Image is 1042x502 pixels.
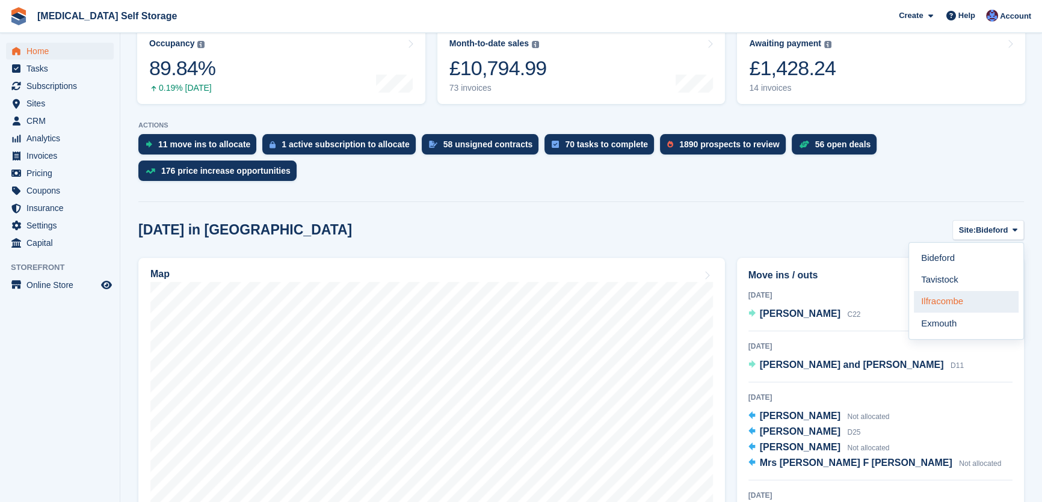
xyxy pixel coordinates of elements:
span: Mrs [PERSON_NAME] F [PERSON_NAME] [760,458,952,468]
a: menu [6,217,114,234]
a: 56 open deals [792,134,883,161]
div: [DATE] [748,341,1013,352]
span: Pricing [26,165,99,182]
img: contract_signature_icon-13c848040528278c33f63329250d36e43548de30e8caae1d1a13099fd9432cc5.svg [429,141,437,148]
a: Tavistock [914,269,1019,291]
div: 1 active subscription to allocate [282,139,409,149]
img: task-75834270c22a3079a89374b754ae025e5fb1db73e45f91037f5363f120a921f8.svg [552,141,559,148]
a: 176 price increase opportunities [138,161,303,187]
a: menu [6,147,114,164]
span: Tasks [26,60,99,77]
a: menu [6,60,114,77]
span: [PERSON_NAME] [760,411,840,421]
a: menu [6,182,114,199]
span: Analytics [26,130,99,147]
img: prospect-51fa495bee0391a8d652442698ab0144808aea92771e9ea1ae160a38d050c398.svg [667,141,673,148]
a: Awaiting payment £1,428.24 14 invoices [737,28,1025,104]
a: [PERSON_NAME] Not allocated [748,440,890,456]
div: 11 move ins to allocate [158,139,250,149]
button: Site: Bideford [952,220,1024,240]
a: menu [6,43,114,60]
img: icon-info-grey-7440780725fd019a000dd9b08b2336e03edf1995a4989e88bcd33f0948082b44.svg [824,41,831,48]
span: D25 [847,428,860,436]
span: C22 [847,310,860,319]
div: £1,428.24 [749,56,836,81]
div: 56 open deals [815,139,871,149]
span: Sites [26,95,99,112]
a: menu [6,130,114,147]
span: Subscriptions [26,78,99,94]
div: 176 price increase opportunities [161,166,291,176]
a: [PERSON_NAME] D25 [748,424,861,440]
span: Create [899,10,923,22]
span: [PERSON_NAME] [760,442,840,452]
span: Invoices [26,147,99,164]
div: 73 invoices [449,83,547,93]
div: [DATE] [748,290,1013,301]
h2: Map [150,269,170,280]
span: Online Store [26,277,99,293]
img: icon-info-grey-7440780725fd019a000dd9b08b2336e03edf1995a4989e88bcd33f0948082b44.svg [197,41,205,48]
div: 0.19% [DATE] [149,83,215,93]
div: 89.84% [149,56,215,81]
div: £10,794.99 [449,56,547,81]
span: Bideford [976,224,1008,236]
a: 1890 prospects to review [660,134,792,161]
a: [PERSON_NAME] C22 [748,307,861,322]
a: Preview store [99,278,114,292]
a: Occupancy 89.84% 0.19% [DATE] [137,28,425,104]
a: menu [6,95,114,112]
div: 70 tasks to complete [565,139,648,149]
div: 14 invoices [749,83,836,93]
span: Account [1000,10,1031,22]
img: price_increase_opportunities-93ffe204e8149a01c8c9dc8f82e8f89637d9d84a8eef4429ea346261dce0b2c0.svg [146,168,155,174]
a: 58 unsigned contracts [422,134,545,161]
img: icon-info-grey-7440780725fd019a000dd9b08b2336e03edf1995a4989e88bcd33f0948082b44.svg [532,41,539,48]
span: Site: [959,224,976,236]
span: CRM [26,112,99,129]
a: menu [6,78,114,94]
div: [DATE] [748,490,1013,501]
div: Occupancy [149,38,194,49]
a: Ilfracombe [914,291,1019,313]
a: menu [6,234,114,251]
span: Not allocated [959,459,1001,468]
span: Insurance [26,200,99,216]
span: Settings [26,217,99,234]
a: menu [6,277,114,293]
a: menu [6,165,114,182]
a: Exmouth [914,313,1019,334]
span: D11 [951,361,964,370]
span: [PERSON_NAME] [760,308,840,319]
h2: [DATE] in [GEOGRAPHIC_DATA] [138,222,352,238]
span: Home [26,43,99,60]
a: menu [6,200,114,216]
span: Coupons [26,182,99,199]
span: Help [958,10,975,22]
a: menu [6,112,114,129]
img: Helen Walker [986,10,998,22]
div: Month-to-date sales [449,38,529,49]
span: [PERSON_NAME] [760,426,840,436]
a: [PERSON_NAME] Not allocated [748,409,890,424]
div: 1890 prospects to review [679,139,780,149]
div: 58 unsigned contracts [443,139,533,149]
a: Bideford [914,248,1019,269]
h2: Move ins / outs [748,268,1013,283]
span: [PERSON_NAME] and [PERSON_NAME] [760,360,944,370]
a: [MEDICAL_DATA] Self Storage [32,6,182,26]
span: Capital [26,234,99,251]
span: Not allocated [847,412,889,421]
a: 70 tasks to complete [544,134,660,161]
img: move_ins_to_allocate_icon-fdf77a2bb77ea45bf5b3d319d69a93e2d87916cf1d5bf7949dd705db3b84f3ca.svg [146,141,152,148]
a: [PERSON_NAME] and [PERSON_NAME] D11 [748,358,964,373]
p: ACTIONS [138,121,1024,129]
img: stora-icon-8386f47178a22dfd0bd8f6a31ec36ba5ce8667c1dd55bd0f319d3a0aa187defe.svg [10,7,28,25]
img: active_subscription_to_allocate_icon-d502201f5373d7db506a760aba3b589e785aa758c864c3986d89f69b8ff3... [270,141,276,148]
a: 1 active subscription to allocate [262,134,421,161]
a: Mrs [PERSON_NAME] F [PERSON_NAME] Not allocated [748,456,1002,471]
span: Not allocated [847,444,889,452]
a: 11 move ins to allocate [138,134,262,161]
a: Month-to-date sales £10,794.99 73 invoices [437,28,726,104]
img: deal-1b604bf984904fb50ccaf53a9ad4b4a5d6e5aea283cecdc64d6e3604feb123c2.svg [799,140,809,148]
